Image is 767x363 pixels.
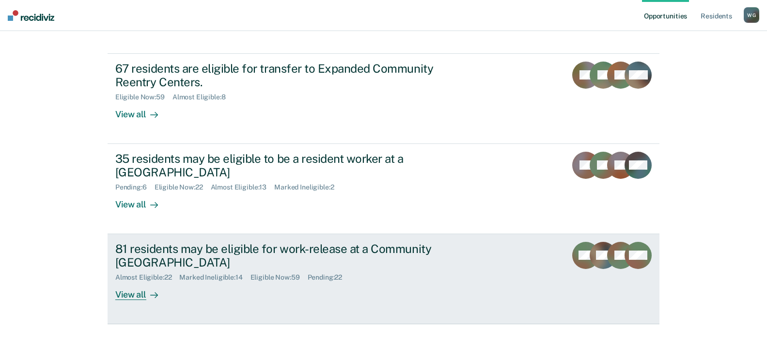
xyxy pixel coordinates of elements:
div: View all [115,191,170,210]
div: Marked Ineligible : 14 [179,273,250,282]
a: 81 residents may be eligible for work-release at a Community [GEOGRAPHIC_DATA]Almost Eligible:22M... [108,234,659,324]
a: 35 residents may be eligible to be a resident worker at a [GEOGRAPHIC_DATA]Pending:6Eligible Now:... [108,144,659,234]
div: W G [744,7,759,23]
div: Eligible Now : 59 [250,273,308,282]
div: Almost Eligible : 22 [115,273,180,282]
a: 67 residents are eligible for transfer to Expanded Community Reentry Centers.Eligible Now:59Almos... [108,53,659,144]
img: Recidiviz [8,10,54,21]
div: View all [115,101,170,120]
div: Eligible Now : 22 [155,183,211,191]
div: 35 residents may be eligible to be a resident worker at a [GEOGRAPHIC_DATA] [115,152,455,180]
div: 67 residents are eligible for transfer to Expanded Community Reentry Centers. [115,62,455,90]
div: Almost Eligible : 8 [172,93,234,101]
div: View all [115,282,170,300]
div: Almost Eligible : 13 [211,183,275,191]
button: WG [744,7,759,23]
div: Pending : 22 [308,273,350,282]
div: 81 residents may be eligible for work-release at a Community [GEOGRAPHIC_DATA] [115,242,455,270]
div: Marked Ineligible : 2 [274,183,342,191]
div: Eligible Now : 59 [115,93,172,101]
div: Pending : 6 [115,183,155,191]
